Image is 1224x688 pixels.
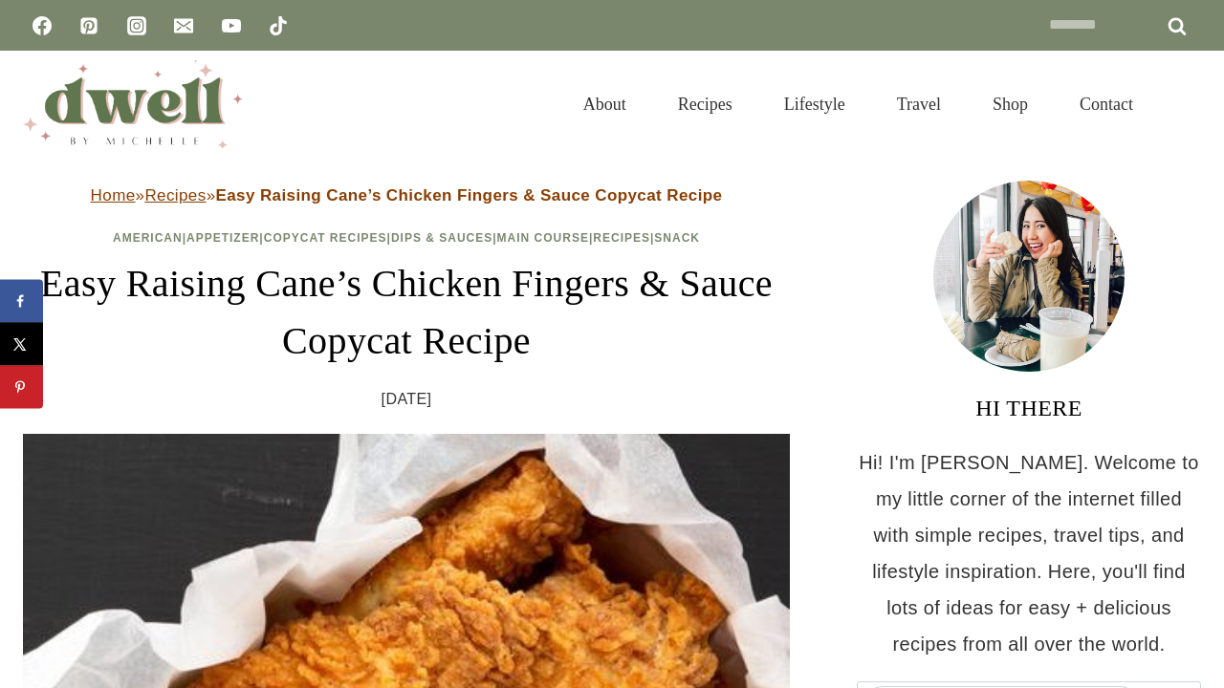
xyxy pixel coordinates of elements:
a: Instagram [118,7,156,45]
a: American [113,231,183,245]
a: Shop [967,71,1054,138]
a: TikTok [259,7,297,45]
button: View Search Form [1169,88,1201,120]
a: Contact [1054,71,1159,138]
nav: Primary Navigation [557,71,1159,138]
p: Hi! I'm [PERSON_NAME]. Welcome to my little corner of the internet filled with simple recipes, tr... [857,444,1201,662]
a: Main Course [497,231,589,245]
h1: Easy Raising Cane’s Chicken Fingers & Sauce Copycat Recipe [23,255,790,370]
a: YouTube [212,7,251,45]
a: Recipes [144,186,206,204]
img: DWELL by michelle [23,60,243,148]
a: About [557,71,652,138]
a: Dips & Sauces [391,231,492,245]
a: Copycat Recipes [264,231,387,245]
a: Facebook [23,7,61,45]
span: | | | | | | [113,231,700,245]
time: [DATE] [382,385,432,414]
h3: HI THERE [857,391,1201,425]
a: Snack [654,231,700,245]
a: Lifestyle [758,71,871,138]
a: Travel [871,71,967,138]
a: Recipes [593,231,650,245]
a: Home [91,186,136,204]
a: Email [164,7,203,45]
a: Appetizer [186,231,259,245]
span: » » [91,186,723,204]
strong: Easy Raising Cane’s Chicken Fingers & Sauce Copycat Recipe [215,186,722,204]
a: Recipes [652,71,758,138]
a: Pinterest [70,7,108,45]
